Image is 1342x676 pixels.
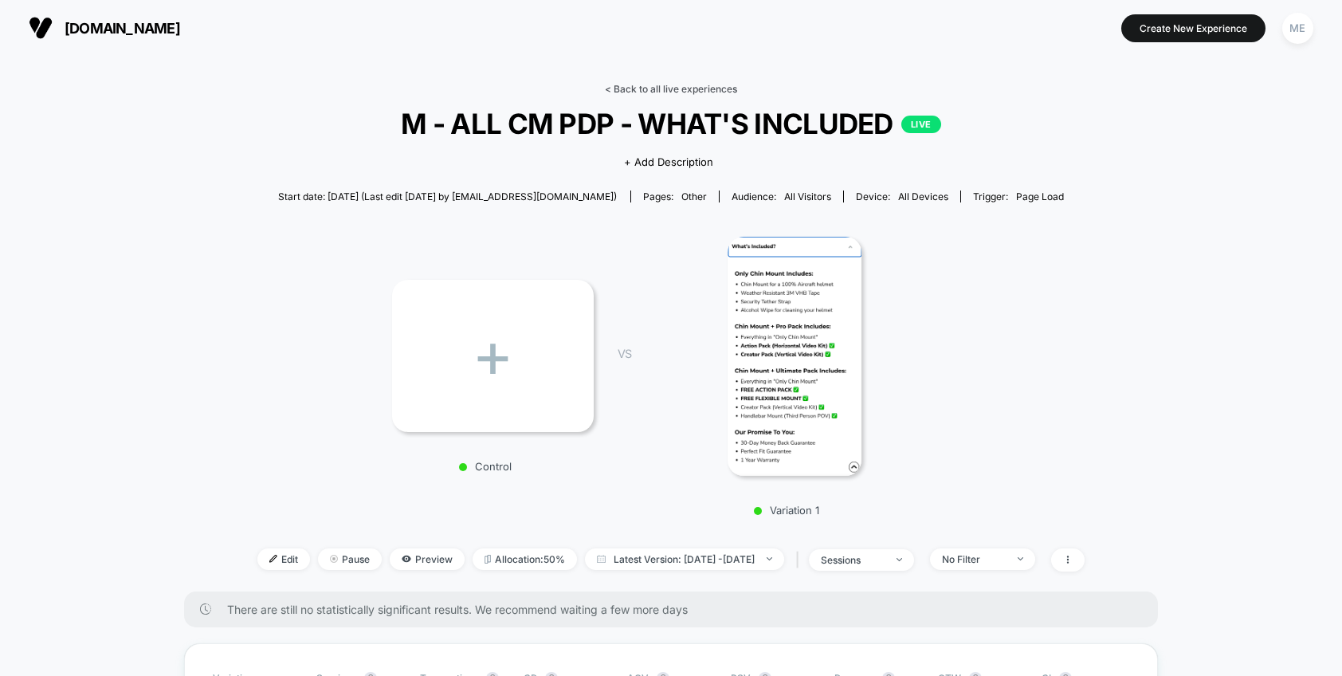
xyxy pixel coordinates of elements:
span: VS [618,347,630,360]
span: Allocation: 50% [473,548,577,570]
img: edit [269,555,277,563]
span: [DOMAIN_NAME] [65,20,180,37]
div: Trigger: [973,191,1064,202]
span: All Visitors [784,191,831,202]
div: Pages: [643,191,707,202]
img: end [767,557,772,560]
div: sessions [821,554,885,566]
img: calendar [597,555,606,563]
p: Variation 1 [647,504,926,517]
div: No Filter [942,553,1006,565]
span: Latest Version: [DATE] - [DATE] [585,548,784,570]
button: ME [1277,12,1318,45]
span: M - ALL CM PDP - WHAT'S INCLUDED [299,107,1043,140]
a: < Back to all live experiences [605,83,737,95]
span: There are still no statistically significant results. We recommend waiting a few more days [227,603,1126,616]
span: other [681,191,707,202]
div: ME [1282,13,1313,44]
img: Visually logo [29,16,53,40]
span: | [792,548,809,572]
button: [DOMAIN_NAME] [24,15,185,41]
span: Edit [257,548,310,570]
div: + [392,280,594,432]
span: Start date: [DATE] (Last edit [DATE] by [EMAIL_ADDRESS][DOMAIN_NAME]) [278,191,617,202]
span: Preview [390,548,465,570]
span: Page Load [1016,191,1064,202]
img: end [1018,557,1023,560]
span: + Add Description [624,155,713,171]
p: Control [384,460,586,473]
span: all devices [898,191,948,202]
img: end [897,558,902,561]
img: rebalance [485,555,491,564]
div: Audience: [732,191,831,202]
img: Variation 1 main [728,237,861,476]
img: end [330,555,338,563]
span: Device: [843,191,960,202]
button: Create New Experience [1121,14,1265,42]
span: Pause [318,548,382,570]
p: LIVE [901,116,941,133]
